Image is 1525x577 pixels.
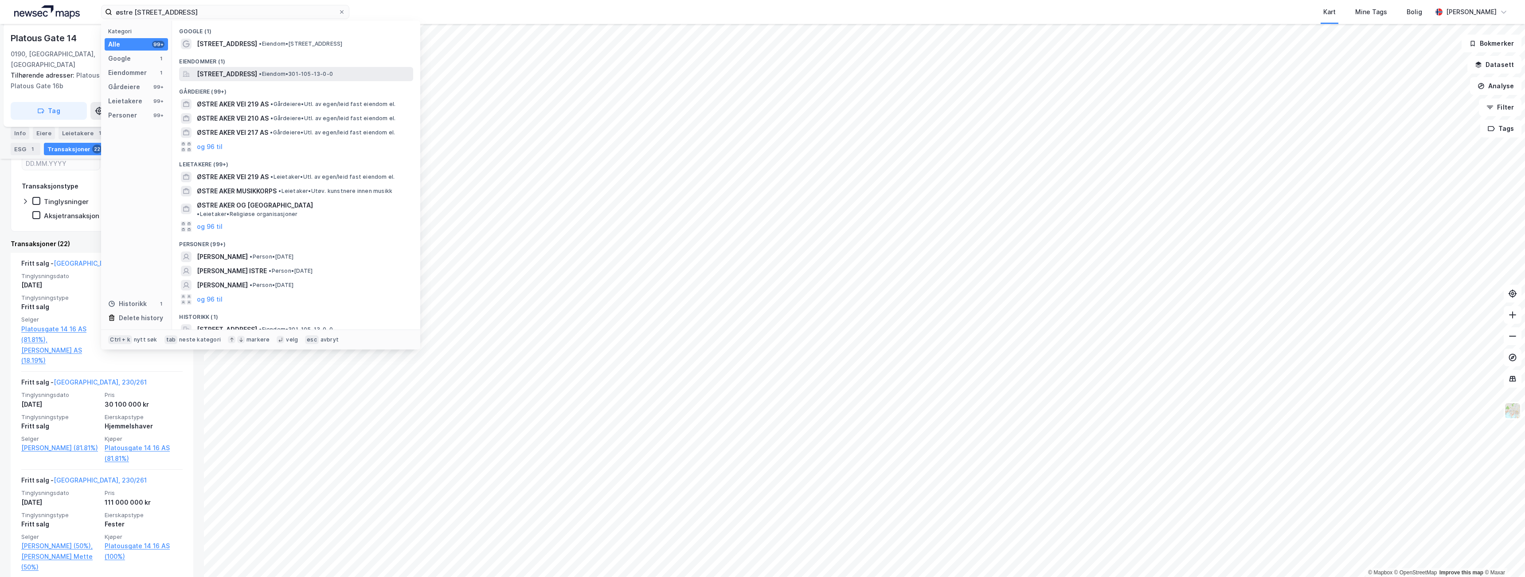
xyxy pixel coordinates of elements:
span: Tinglysningsdato [21,391,99,399]
span: Tinglysningstype [21,294,99,302]
div: 30 100 000 kr [105,399,183,410]
span: [PERSON_NAME] [197,251,248,262]
span: Person • [DATE] [250,253,293,260]
span: ØSTRE AKER VEI 210 AS [197,113,269,124]
div: Gårdeiere (99+) [172,81,420,97]
span: [STREET_ADDRESS] [197,39,257,49]
span: [PERSON_NAME] [197,280,248,290]
span: Gårdeiere • Utl. av egen/leid fast eiendom el. [270,129,395,136]
div: Fritt salg - [21,258,147,272]
span: [STREET_ADDRESS] [197,324,257,335]
button: og 96 til [197,294,223,305]
div: Leietakere (99+) [172,154,420,170]
a: [PERSON_NAME] AS (18.19%) [21,345,99,366]
span: Person • [DATE] [250,282,293,289]
div: [DATE] [21,497,99,508]
a: Platousgate 14 16 AS (100%) [105,541,183,562]
div: Hjemmelshaver [105,421,183,432]
div: markere [246,336,270,343]
span: • [259,326,262,333]
div: 99+ [152,98,164,105]
div: Fritt salg - [21,377,147,391]
div: Kategori [108,28,168,35]
a: [PERSON_NAME] Mette (50%) [21,551,99,573]
div: 1 [95,129,104,137]
a: Improve this map [1439,569,1483,576]
div: Fritt salg [21,519,99,530]
span: Eiendom • 301-105-13-0-0 [259,326,333,333]
span: Eiendom • 301-105-13-0-0 [259,71,333,78]
div: 22 [92,145,102,153]
span: Pris [105,489,183,497]
div: 99+ [152,112,164,119]
div: 1 [28,145,37,153]
div: Fritt salg - [21,475,147,489]
span: • [259,40,262,47]
span: • [278,188,281,194]
span: [PERSON_NAME] ISTRE [197,266,267,276]
a: Mapbox [1368,569,1392,576]
div: tab [164,335,178,344]
div: 99+ [152,41,164,48]
div: nytt søk [134,336,157,343]
span: • [270,101,273,107]
div: esc [305,335,319,344]
div: Leietakere [108,96,142,106]
button: og 96 til [197,221,223,232]
div: Eiendommer (1) [172,51,420,67]
span: Pris [105,391,183,399]
div: 1 [157,69,164,76]
div: neste kategori [179,336,221,343]
div: Personer (99+) [172,234,420,250]
span: Kjøper [105,533,183,541]
div: Transaksjoner [44,143,106,155]
span: • [269,267,271,274]
a: [GEOGRAPHIC_DATA], 230/261 [54,378,147,386]
span: • [259,71,262,77]
div: Google (1) [172,21,420,37]
button: Analyse [1470,77,1521,95]
a: Platousgate 14 16 AS (81.81%) [105,443,183,464]
div: Platous Gate 14 [11,31,78,45]
span: Leietaker • Religiøse organisasjoner [197,211,297,218]
span: Leietaker • Utl. av egen/leid fast eiendom el. [270,173,395,181]
input: DD.MM.YYYY [22,157,100,170]
div: Info [11,127,29,139]
div: 1 [157,55,164,62]
span: Eiendom • [STREET_ADDRESS] [259,40,342,47]
span: Tinglysningstype [21,413,99,421]
div: Transaksjonstype [22,181,78,192]
button: Bokmerker [1462,35,1521,52]
span: Selger [21,316,99,323]
span: Kjøper [105,435,183,443]
a: [GEOGRAPHIC_DATA], 230/261 [54,259,147,267]
span: Tinglysningsdato [21,272,99,280]
div: Transaksjoner (22) [11,239,193,249]
span: Tilhørende adresser: [11,71,76,79]
div: Eiendommer [108,67,147,78]
div: Ctrl + k [108,335,132,344]
div: Mine Tags [1355,7,1387,17]
div: 99+ [152,83,164,90]
div: [DATE] [21,280,99,290]
div: Aksjetransaksjon [44,212,99,220]
div: [PERSON_NAME] [1446,7,1497,17]
div: Historikk (1) [172,306,420,322]
div: Tinglysninger [44,197,89,206]
span: Tinglysningstype [21,511,99,519]
span: Gårdeiere • Utl. av egen/leid fast eiendom el. [270,101,395,108]
input: Søk på adresse, matrikkel, gårdeiere, leietakere eller personer [112,5,338,19]
div: velg [286,336,298,343]
img: Z [1504,402,1521,419]
div: Fester [105,519,183,530]
div: 111 000 000 kr [105,497,183,508]
div: Fritt salg [21,421,99,432]
span: • [270,115,273,122]
span: Selger [21,435,99,443]
div: Leietakere [59,127,108,139]
span: Person • [DATE] [269,267,313,275]
span: ØSTRE AKER MUSIKKORPS [197,186,277,196]
a: [GEOGRAPHIC_DATA], 230/261 [54,476,147,484]
a: [PERSON_NAME] (50%), [21,541,99,551]
div: Bolig [1407,7,1422,17]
